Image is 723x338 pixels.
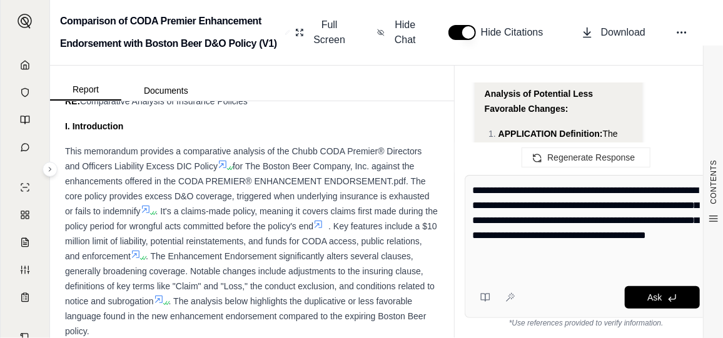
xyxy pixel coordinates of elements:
a: Single Policy [8,175,42,200]
button: Ask [625,286,700,309]
span: APPLICATION Definition: [498,129,603,139]
span: Comparative Analysis of Insurance Policies [80,96,248,106]
button: Expand sidebar [43,162,58,177]
a: Home [8,52,42,77]
a: Coverage Table [8,285,42,310]
img: Expand sidebar [18,14,33,29]
span: Full Screen [311,17,347,47]
strong: Analysis of Potential Less Favorable Changes: [485,89,594,114]
span: Hide Chat [392,17,418,47]
span: . Key features include a $10 million limit of liability, potential reinstatements, and funds for ... [65,221,437,261]
a: Policy Comparisons [8,202,42,227]
button: Report [50,79,121,101]
span: This memorandum provides a comparative analysis of the Chubb CODA Premier® Directors and Officers... [65,146,422,171]
span: . The Enhancement Endorsement significantly alters several clauses, generally broadening coverage... [65,251,435,306]
a: Documents Vault [8,80,42,105]
button: Hide Chat [372,12,423,52]
h2: Comparison of CODA Premier Enhancement Endorsement with Boston Beer D&O Policy (V1) [60,10,280,55]
a: Prompt Library [8,107,42,132]
span: Hide Citations [481,25,551,40]
span: Ask [647,292,662,302]
a: Chat [8,135,42,160]
span: . It's a claims-made policy, meaning it covers claims first made during the policy period for wro... [65,206,438,231]
a: Claim Coverage [8,230,42,255]
span: Regenerate Response [547,152,635,162]
button: Full Screen [290,12,352,52]
button: Documents [121,81,211,101]
strong: I. Introduction [65,121,123,131]
strong: RE: [65,96,80,106]
button: Download [576,20,650,45]
div: *Use references provided to verify information. [465,318,708,328]
span: CONTENTS [709,160,719,204]
button: Regenerate Response [522,147,650,167]
span: Download [601,25,645,40]
span: . The analysis below highlights the duplicative or less favorable language found in the new enhan... [65,296,427,336]
a: Custom Report [8,257,42,282]
span: for The Boston Beer Company, Inc. against the enhancements offered in the CODA PREMIER® ENHANCEME... [65,161,430,216]
button: Expand sidebar [13,9,38,34]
